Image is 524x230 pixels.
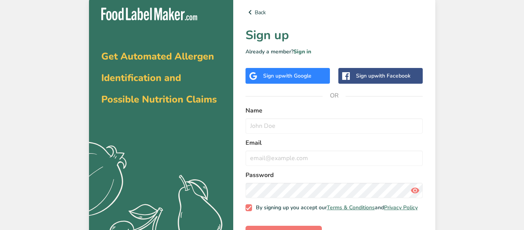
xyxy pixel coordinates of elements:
[356,72,410,80] div: Sign up
[246,26,423,45] h1: Sign up
[293,48,311,55] a: Sign in
[246,118,423,134] input: John Doe
[246,170,423,180] label: Password
[246,8,423,17] a: Back
[327,204,375,211] a: Terms & Conditions
[323,84,346,107] span: OR
[101,8,197,20] img: Food Label Maker
[252,204,418,211] span: By signing up you accept our and
[246,106,423,115] label: Name
[246,48,423,56] p: Already a member?
[246,138,423,147] label: Email
[246,151,423,166] input: email@example.com
[101,50,217,106] span: Get Automated Allergen Identification and Possible Nutrition Claims
[374,72,410,79] span: with Facebook
[282,72,311,79] span: with Google
[384,204,418,211] a: Privacy Policy
[263,72,311,80] div: Sign up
